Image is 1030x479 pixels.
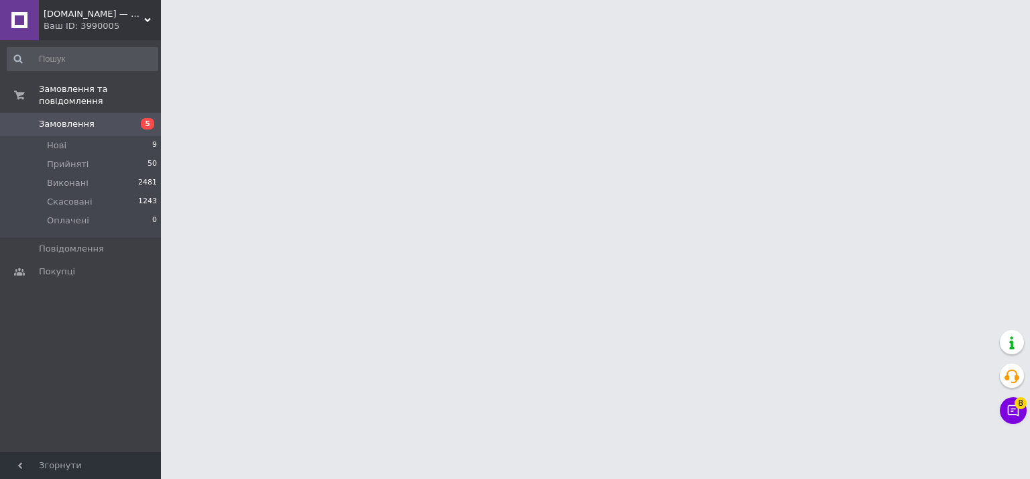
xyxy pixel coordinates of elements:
[138,196,157,208] span: 1243
[44,8,144,20] span: Repka.UA — надійний інтернет-магазин
[47,158,89,170] span: Прийняті
[1015,396,1027,409] span: 8
[44,20,161,32] div: Ваш ID: 3990005
[39,243,104,255] span: Повідомлення
[141,118,154,129] span: 5
[39,83,161,107] span: Замовлення та повідомлення
[138,177,157,189] span: 2481
[47,196,93,208] span: Скасовані
[47,140,66,152] span: Нові
[148,158,157,170] span: 50
[7,47,158,71] input: Пошук
[1000,397,1027,424] button: Чат з покупцем8
[152,140,157,152] span: 9
[39,266,75,278] span: Покупці
[152,215,157,227] span: 0
[47,215,89,227] span: Оплачені
[47,177,89,189] span: Виконані
[39,118,95,130] span: Замовлення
